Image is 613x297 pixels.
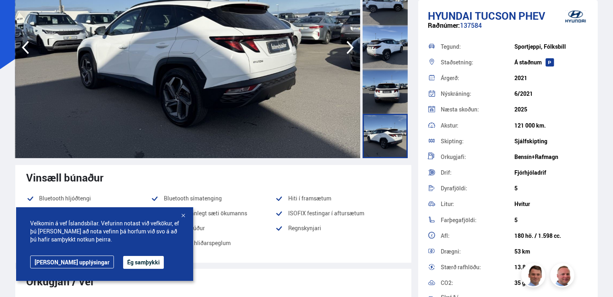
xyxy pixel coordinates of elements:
span: Tucson PHEV [475,8,545,23]
button: Open LiveChat chat widget [6,3,31,27]
div: Tegund: [441,44,514,49]
div: Drægni: [441,249,514,254]
span: Hyundai [428,8,473,23]
div: Sportjeppi, Fólksbíll [514,43,588,50]
div: 5 [514,185,588,192]
div: Hvítur [514,201,588,207]
div: 6/2021 [514,91,588,97]
div: Nýskráning: [441,91,514,97]
div: Litur: [441,201,514,207]
li: Rafdrifnar rúður [151,223,275,233]
li: ISOFIX festingar í aftursætum [275,208,400,218]
img: siFngHWaQ9KaOqBr.png [551,264,576,289]
div: 121 000 km. [514,122,588,129]
div: Farþegafjöldi: [441,217,514,223]
li: Bluetooth símatenging [151,194,275,203]
div: Stærð rafhlöðu: [441,264,514,270]
div: 2021 [514,75,588,81]
div: 180 hö. / 1.598 cc. [514,233,588,239]
div: Vinsæll búnaður [27,171,400,184]
li: Regnskynjari [275,223,400,233]
a: [PERSON_NAME] upplýsingar [30,256,114,268]
div: Árgerð: [441,75,514,81]
li: Hæðarstillanlegt sæti ökumanns [151,208,275,218]
div: Orkugjafi: [441,154,514,160]
span: Raðnúmer: [428,21,460,30]
span: Velkomin á vef Íslandsbílar. Vefurinn notast við vefkökur, ef þú [PERSON_NAME] að nota vefinn þá ... [30,219,179,243]
div: Drif: [441,170,514,175]
img: brand logo [559,4,592,29]
div: CO2: [441,280,514,286]
div: Næsta skoðun: [441,107,514,112]
button: Ég samþykki [123,256,164,269]
div: Orkugjafi / Vél [27,275,400,287]
div: 53 km [514,248,588,255]
div: 13.8 kWh [514,264,588,270]
div: 35 g/km [514,280,588,286]
div: Á staðnum [514,59,588,66]
li: Hiti í framsætum [275,194,400,203]
div: Staðsetning: [441,60,514,65]
div: 2025 [514,106,588,113]
div: Bensín+Rafmagn [514,154,588,160]
img: FbJEzSuNWCJXmdc-.webp [522,264,547,289]
div: 137584 [428,22,588,37]
div: Afl: [441,233,514,239]
div: Sjálfskipting [514,138,588,144]
div: Fjórhjóladrif [514,169,588,176]
li: Stefnuljós í hliðarspeglum [151,238,275,253]
li: Bluetooth hljóðtengi [27,194,151,203]
div: Skipting: [441,138,514,144]
div: Dyrafjöldi: [441,186,514,191]
div: Akstur: [441,123,514,128]
div: 5 [514,217,588,223]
